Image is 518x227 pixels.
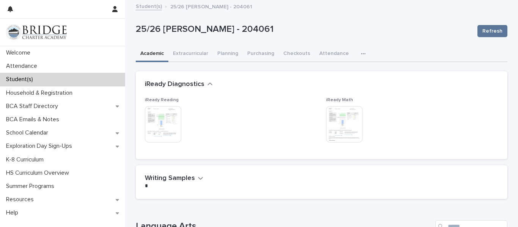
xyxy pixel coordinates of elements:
p: Exploration Day Sign-Ups [3,142,78,150]
span: Refresh [482,27,502,35]
button: iReady Diagnostics [145,80,213,89]
a: Student(s) [136,2,162,10]
p: BCA Staff Directory [3,103,64,110]
p: Welcome [3,49,36,56]
button: Extracurricular [168,46,213,62]
p: Household & Registration [3,89,78,97]
p: 25/26 [PERSON_NAME] - 204061 [136,24,471,35]
p: Help [3,209,24,216]
p: Resources [3,196,40,203]
h2: Writing Samples [145,174,195,183]
button: Writing Samples [145,174,203,183]
p: K-8 Curriculum [3,156,50,163]
p: 25/26 [PERSON_NAME] - 204061 [170,2,252,10]
button: Purchasing [243,46,279,62]
button: Attendance [315,46,353,62]
img: V1C1m3IdTEidaUdm9Hs0 [6,25,67,40]
p: BCA Emails & Notes [3,116,65,123]
p: Attendance [3,63,43,70]
button: Checkouts [279,46,315,62]
button: Academic [136,46,168,62]
button: Planning [213,46,243,62]
span: iReady Math [326,98,353,102]
p: School Calendar [3,129,54,136]
p: Student(s) [3,76,39,83]
h2: iReady Diagnostics [145,80,204,89]
p: Summer Programs [3,183,60,190]
p: HS Curriculum Overview [3,169,75,177]
button: Refresh [477,25,507,37]
span: iReady Reading [145,98,179,102]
